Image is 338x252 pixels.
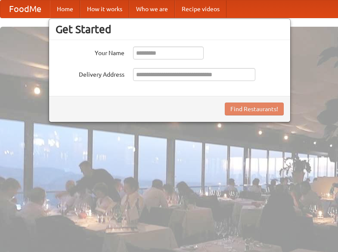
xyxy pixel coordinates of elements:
[0,0,50,18] a: FoodMe
[50,0,80,18] a: Home
[56,47,124,57] label: Your Name
[175,0,226,18] a: Recipe videos
[225,103,284,115] button: Find Restaurants!
[56,68,124,79] label: Delivery Address
[129,0,175,18] a: Who we are
[80,0,129,18] a: How it works
[56,23,284,36] h3: Get Started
